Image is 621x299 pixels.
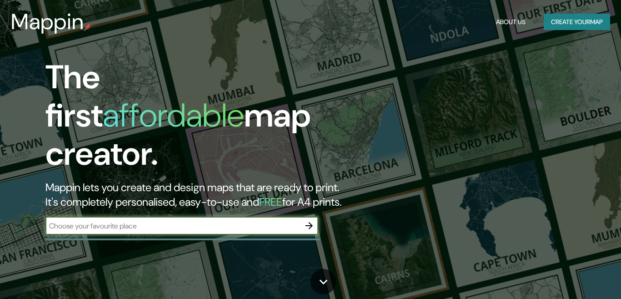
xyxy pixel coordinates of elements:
[11,9,84,35] h3: Mappin
[45,221,300,231] input: Choose your favourite place
[492,14,529,30] button: About Us
[103,94,244,137] h1: affordable
[84,24,91,31] img: mappin-pin
[45,180,356,209] h2: Mappin lets you create and design maps that are ready to print. It's completely personalised, eas...
[540,264,611,289] iframe: Help widget launcher
[45,58,356,180] h1: The first map creator.
[259,195,282,209] h5: FREE
[544,14,610,30] button: Create yourmap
